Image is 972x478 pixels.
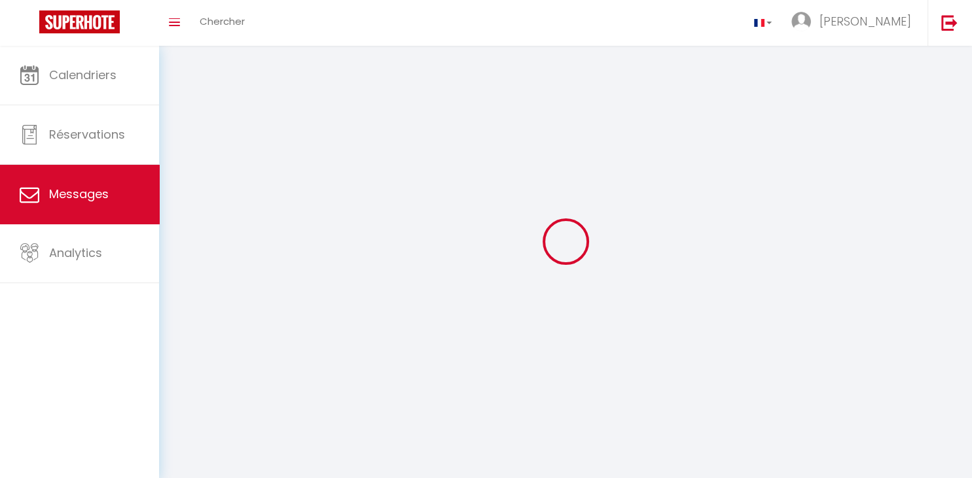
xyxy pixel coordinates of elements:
[917,423,972,478] iframe: LiveChat chat widget
[791,12,811,31] img: ...
[49,245,102,261] span: Analytics
[49,186,109,202] span: Messages
[49,67,117,83] span: Calendriers
[39,10,120,33] img: Super Booking
[941,14,958,31] img: logout
[49,126,125,143] span: Réservations
[819,13,911,29] span: [PERSON_NAME]
[200,14,245,28] span: Chercher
